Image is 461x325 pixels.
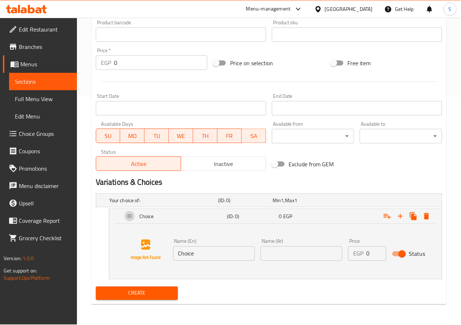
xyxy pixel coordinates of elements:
p: EGP [101,58,111,67]
button: FR [217,129,242,143]
a: Coverage Report [3,212,77,229]
span: 1.0.0 [23,254,34,263]
span: Exclude from GEM [289,160,334,168]
input: Enter name En [173,246,255,261]
button: Delete Choice [420,210,433,223]
a: Choice Groups [3,125,77,142]
button: Create [96,287,178,300]
button: Active [96,157,181,171]
button: Inactive [181,157,266,171]
h5: Choice [139,213,154,220]
button: Add new choice [394,210,407,223]
h5: (ID: 0) [218,197,270,204]
span: Active [99,159,178,169]
span: Menu disclaimer [19,182,71,190]
button: TU [144,129,169,143]
span: Max [285,196,294,205]
button: MO [120,129,144,143]
div: , [273,197,324,204]
a: Edit Restaurant [3,21,77,38]
span: Version: [4,254,21,263]
input: Please enter product sku [272,28,442,42]
span: SU [99,131,118,141]
span: Min [273,196,281,205]
span: 0 [279,212,282,221]
input: Please enter product barcode [96,28,266,42]
a: Menu disclaimer [3,177,77,195]
span: FR [220,131,239,141]
span: Inactive [184,159,263,169]
span: Sections [15,77,71,86]
img: Ae5nvW7+0k+MAAAAAElFTkSuQmCC [122,227,169,273]
span: Choice Groups [19,129,71,138]
h5: Your choice of: [109,197,215,204]
input: Please enter price [114,55,207,70]
h5: (ID: 0) [227,213,276,220]
span: Status [409,250,425,258]
span: Grocery Checklist [19,234,71,242]
span: S [449,5,452,13]
span: Price on selection [230,59,273,67]
div: ​ [360,129,442,143]
a: Full Menu View [9,90,77,108]
span: WE [172,131,190,141]
button: SU [96,129,121,143]
span: Get support on: [4,266,37,275]
div: Menu-management [246,5,291,13]
span: Full Menu View [15,95,71,103]
a: Sections [9,73,77,90]
a: Support.OpsPlatform [4,273,50,283]
span: Promotions [19,164,71,173]
div: [GEOGRAPHIC_DATA] [325,5,373,13]
span: Free item [348,59,371,67]
a: Branches [3,38,77,55]
a: Menus [3,55,77,73]
a: Coupons [3,142,77,160]
span: MO [123,131,142,141]
button: TH [193,129,217,143]
button: Add sub category [381,210,394,223]
span: SA [245,131,263,141]
a: Grocery Checklist [3,229,77,247]
a: Promotions [3,160,77,177]
span: Coupons [19,147,71,155]
h2: Variations & Choices [96,177,442,188]
span: 1 [294,196,297,205]
input: Please enter price [366,246,386,261]
div: Expand [109,209,442,224]
button: Clone new choice [407,210,420,223]
span: Branches [19,42,71,51]
a: Edit Menu [9,108,77,125]
span: Upsell [19,199,71,208]
span: EGP [283,212,292,221]
button: SA [242,129,266,143]
a: Upsell [3,195,77,212]
p: EGP [353,249,363,258]
div: ​ [272,129,354,143]
span: TH [196,131,215,141]
span: Menus [20,60,71,68]
span: Edit Restaurant [19,25,71,34]
input: Enter name Ar [261,246,342,261]
button: WE [169,129,193,143]
span: Create [102,289,172,298]
span: Edit Menu [15,112,71,121]
div: Expand [96,194,442,207]
span: Coverage Report [19,216,71,225]
span: 1 [281,196,284,205]
span: TU [147,131,166,141]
